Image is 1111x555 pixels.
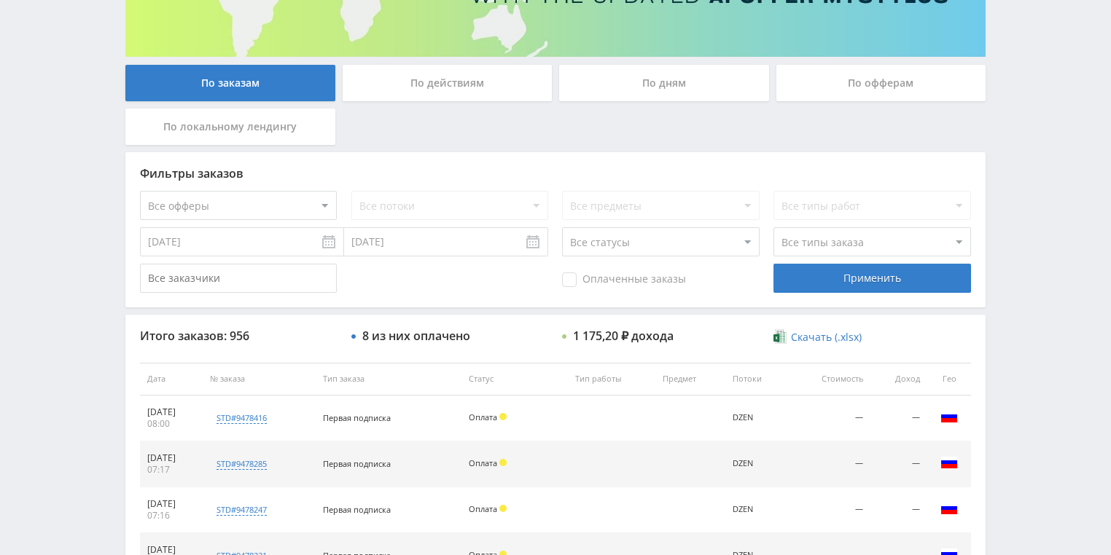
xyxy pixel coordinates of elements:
[927,363,971,395] th: Гео
[147,498,195,510] div: [DATE]
[147,406,195,418] div: [DATE]
[323,504,391,515] span: Первая подписка
[789,395,870,441] td: —
[499,413,507,420] span: Холд
[655,363,725,395] th: Предмет
[362,329,470,342] div: 8 из них оплачено
[559,65,769,101] div: По дням
[147,452,195,464] div: [DATE]
[870,395,927,441] td: —
[217,504,267,516] div: std#9478247
[469,457,497,468] span: Оплата
[776,65,986,101] div: По офферам
[733,459,781,468] div: DZEN
[791,331,862,343] span: Скачать (.xlsx)
[940,454,958,471] img: rus.png
[789,487,870,533] td: —
[562,272,686,287] span: Оплаченные заказы
[140,363,203,395] th: Дата
[203,363,316,395] th: № заказа
[323,458,391,469] span: Первая подписка
[469,503,497,514] span: Оплата
[147,464,195,476] div: 07:17
[499,459,507,466] span: Холд
[568,363,655,395] th: Тип работы
[125,65,335,101] div: По заказам
[773,264,970,293] div: Применить
[733,413,781,422] div: DZEN
[217,412,267,424] div: std#9478416
[789,363,870,395] th: Стоимость
[125,109,335,145] div: По локальному лендингу
[140,329,337,342] div: Итого заказов: 956
[940,408,958,425] img: rus.png
[316,363,461,395] th: Тип заказа
[147,418,195,430] div: 08:00
[469,412,497,422] span: Оплата
[343,65,553,101] div: По действиям
[870,441,927,487] td: —
[147,510,195,521] div: 07:16
[217,458,267,470] div: std#9478285
[870,363,927,395] th: Доход
[725,363,789,395] th: Потоки
[789,441,870,487] td: —
[323,412,391,423] span: Первая подписка
[773,330,861,345] a: Скачать (.xlsx)
[140,264,337,293] input: Все заказчики
[499,505,507,512] span: Холд
[573,329,674,342] div: 1 175,20 ₽ дохода
[870,487,927,533] td: —
[461,363,568,395] th: Статус
[940,500,958,517] img: rus.png
[140,167,971,180] div: Фильтры заказов
[733,505,781,514] div: DZEN
[773,329,786,344] img: xlsx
